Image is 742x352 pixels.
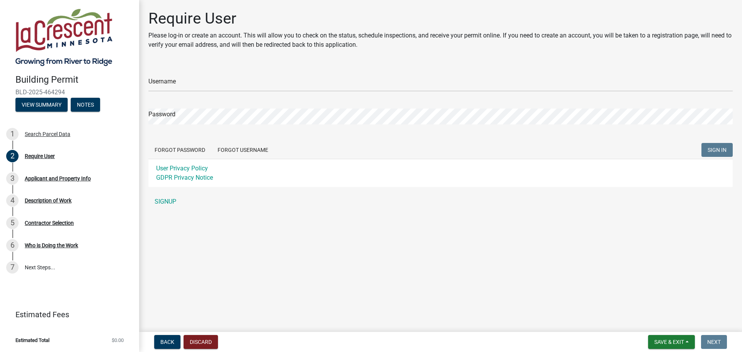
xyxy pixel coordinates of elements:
[25,243,78,248] div: Who is Doing the Work
[6,194,19,207] div: 4
[6,128,19,140] div: 1
[15,102,68,108] wm-modal-confirm: Summary
[25,131,70,137] div: Search Parcel Data
[211,143,274,157] button: Forgot Username
[654,339,684,345] span: Save & Exit
[6,217,19,229] div: 5
[15,88,124,96] span: BLD-2025-464294
[701,143,733,157] button: SIGN IN
[25,176,91,181] div: Applicant and Property Info
[708,147,727,153] span: SIGN IN
[148,9,733,28] h1: Require User
[148,31,733,49] p: Please log-in or create an account. This will allow you to check on the status, schedule inspecti...
[25,220,74,226] div: Contractor Selection
[148,194,733,209] a: SIGNUP
[707,339,721,345] span: Next
[15,98,68,112] button: View Summary
[184,335,218,349] button: Discard
[701,335,727,349] button: Next
[6,172,19,185] div: 3
[156,174,213,181] a: GDPR Privacy Notice
[25,153,55,159] div: Require User
[15,74,133,85] h4: Building Permit
[148,143,211,157] button: Forgot Password
[6,307,127,322] a: Estimated Fees
[6,261,19,274] div: 7
[648,335,695,349] button: Save & Exit
[6,239,19,252] div: 6
[15,338,49,343] span: Estimated Total
[71,102,100,108] wm-modal-confirm: Notes
[71,98,100,112] button: Notes
[15,8,112,66] img: City of La Crescent, Minnesota
[112,338,124,343] span: $0.00
[160,339,174,345] span: Back
[6,150,19,162] div: 2
[25,198,71,203] div: Description of Work
[156,165,208,172] a: User Privacy Policy
[154,335,180,349] button: Back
